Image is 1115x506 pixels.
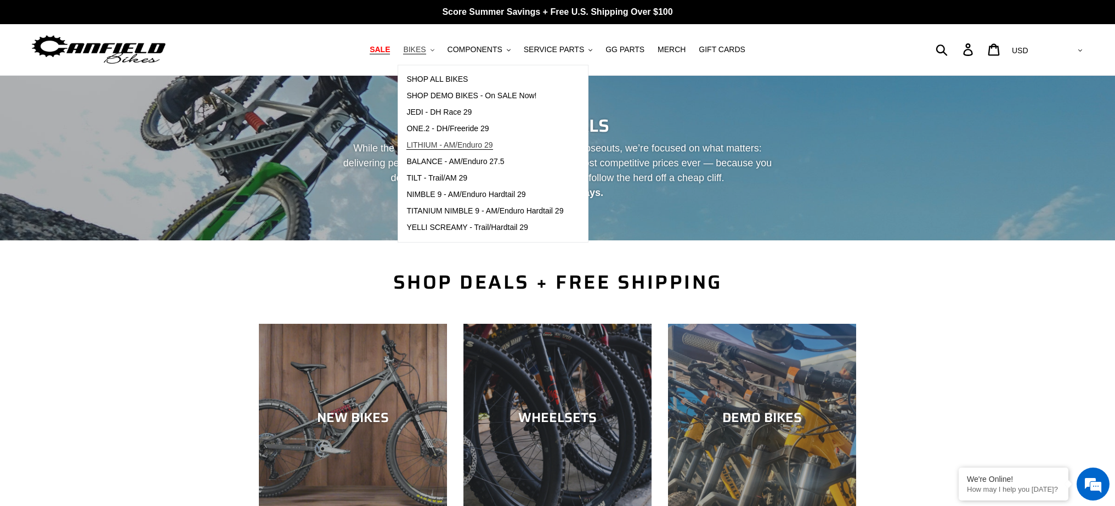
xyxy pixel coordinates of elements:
img: d_696896380_company_1647369064580_696896380 [35,55,63,82]
div: Navigation go back [12,60,29,77]
a: JEDI - DH Race 29 [398,104,571,121]
span: NIMBLE 9 - AM/Enduro Hardtail 29 [406,190,525,199]
a: GG PARTS [600,42,650,57]
a: SHOP DEMO BIKES - On SALE Now! [398,88,571,104]
div: WHEELSETS [463,410,652,426]
span: SHOP DEMO BIKES - On SALE Now! [406,91,536,100]
span: JEDI - DH Race 29 [406,108,472,117]
span: GG PARTS [605,45,644,54]
span: TILT - Trail/AM 29 [406,173,467,183]
textarea: Type your message and hit 'Enter' [5,300,209,338]
input: Search [942,37,970,61]
span: TITANIUM NIMBLE 9 - AM/Enduro Hardtail 29 [406,206,563,216]
span: ONE.2 - DH/Freeride 29 [406,124,489,133]
span: YELLI SCREAMY - Trail/Hardtail 29 [406,223,528,232]
a: SHOP ALL BIKES [398,71,571,88]
button: COMPONENTS [442,42,516,57]
a: TILT - Trail/AM 29 [398,170,571,187]
span: COMPONENTS [448,45,502,54]
span: BALANCE - AM/Enduro 27.5 [406,157,504,166]
div: Minimize live chat window [180,5,206,32]
span: BIKES [403,45,426,54]
p: While the industry spirals into fire sales and factory closeouts, we’re focused on what matters: ... [333,141,782,200]
a: YELLI SCREAMY - Trail/Hardtail 29 [398,220,571,236]
span: GIFT CARDS [699,45,745,54]
a: SALE [364,42,395,57]
a: MERCH [652,42,691,57]
h2: REAL DEALS [259,115,857,136]
div: We're Online! [967,475,1060,483]
div: DEMO BIKES [668,410,856,426]
a: BALANCE - AM/Enduro 27.5 [398,154,571,170]
h2: SHOP DEALS + FREE SHIPPING [259,271,857,294]
span: SERVICE PARTS [524,45,584,54]
a: GIFT CARDS [693,42,751,57]
span: SALE [370,45,390,54]
span: LITHIUM - AM/Enduro 29 [406,140,493,150]
span: MERCH [658,45,686,54]
a: NIMBLE 9 - AM/Enduro Hardtail 29 [398,187,571,203]
a: ONE.2 - DH/Freeride 29 [398,121,571,137]
div: Chat with us now [73,61,201,76]
span: SHOP ALL BIKES [406,75,468,84]
a: TITANIUM NIMBLE 9 - AM/Enduro Hardtail 29 [398,203,571,220]
p: How may I help you today? [967,485,1060,493]
span: We're online! [64,138,151,249]
img: Canfield Bikes [30,32,167,67]
a: LITHIUM - AM/Enduro 29 [398,137,571,154]
button: SERVICE PARTS [518,42,598,57]
div: NEW BIKES [259,410,447,426]
button: BIKES [398,42,439,57]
